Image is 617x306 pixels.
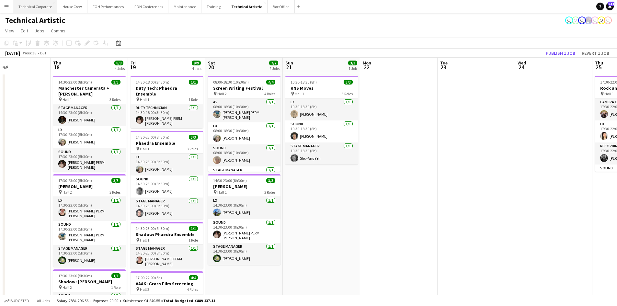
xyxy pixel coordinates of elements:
[579,49,612,57] button: Revert 1 job
[5,50,20,56] div: [DATE]
[52,63,61,71] span: 18
[53,85,126,97] h3: Manchester Camerata + [PERSON_NAME]
[285,142,358,164] app-card-role: Stage Manager1/110:30-18:30 (8h)Shu-Ang Yeh
[129,0,168,13] button: FOH Conferences
[48,27,68,35] a: Comms
[284,63,293,71] span: 21
[131,222,203,269] app-job-card: 14:30-23:00 (8h30m)1/1Shadow: Phaedra Ensemble Hall 11 RoleStage Manager1/114:30-23:00 (8h30m)[PE...
[53,245,126,267] app-card-role: Stage Manager1/117:30-23:00 (5h30m)[PERSON_NAME]
[53,148,126,172] app-card-role: Sound1/117:30-23:00 (5h30m)[PERSON_NAME] PERM [PERSON_NAME]
[140,97,149,102] span: Hall 1
[53,104,126,126] app-card-role: Stage Manager1/114:30-23:00 (8h30m)[PERSON_NAME]
[58,178,92,183] span: 17:30-23:00 (5h30m)
[111,273,120,278] span: 1/1
[201,0,226,13] button: Training
[163,298,215,303] span: Total Budgeted £889 137.11
[136,226,169,231] span: 14:30-23:00 (8h30m)
[131,60,136,66] span: Fri
[285,85,358,91] h3: RNS Moves
[269,61,278,65] span: 7/7
[285,76,358,164] div: 10:30-18:30 (8h)3/3RNS Moves Hall 13 RolesLX1/110:30-18:30 (8h)[PERSON_NAME]Sound1/110:30-18:30 (...
[192,66,202,71] div: 4 Jobs
[517,63,526,71] span: 24
[342,91,353,96] span: 3 Roles
[208,60,215,66] span: Sat
[53,60,61,66] span: Thu
[348,61,357,65] span: 3/3
[140,146,149,151] span: Hall 1
[213,178,247,183] span: 14:30-23:00 (8h30m)
[189,275,198,280] span: 4/4
[109,97,120,102] span: 3 Roles
[63,97,72,102] span: Hall 1
[362,63,371,71] span: 22
[131,85,203,97] h3: Duty Tech: Phaedra Ensemble
[585,17,592,24] app-user-avatar: Zubair PERM Dhalla
[131,104,203,128] app-card-role: Duty Technician1/114:30-18:00 (3h30m)[PERSON_NAME] PERM [PERSON_NAME]
[208,243,280,265] app-card-role: Stage Manager1/114:30-23:00 (8h30m)[PERSON_NAME]
[53,279,126,285] h3: Shadow: [PERSON_NAME]
[115,66,125,71] div: 4 Jobs
[111,178,120,183] span: 3/3
[187,146,198,151] span: 3 Roles
[3,297,30,304] button: Budgeted
[53,76,126,172] app-job-card: 14:30-23:00 (8h30m)3/3Manchester Camerata + [PERSON_NAME] Hall 13 RolesStage Manager1/114:30-23:0...
[40,51,47,55] div: BST
[606,3,614,10] a: 114
[63,190,72,195] span: Hall 2
[543,49,578,57] button: Publish 1 job
[21,51,38,55] span: Week 38
[208,122,280,144] app-card-role: LX1/108:00-18:30 (10h30m)[PERSON_NAME]
[291,80,317,85] span: 10:30-18:30 (8h)
[208,85,280,91] h3: Screen Writing Festival
[578,17,586,24] app-user-avatar: Liveforce Admin
[285,60,293,66] span: Sun
[53,221,126,245] app-card-role: Sound1/117:30-23:00 (5h30m)[PERSON_NAME] PERM [PERSON_NAME]
[208,174,280,265] app-job-card: 14:30-23:00 (8h30m)3/3[PERSON_NAME] Hall 13 RolesLX1/114:30-23:00 (8h30m)[PERSON_NAME]Sound1/114:...
[131,232,203,237] h3: Shadow: Phaedra Ensemble
[594,63,603,71] span: 25
[187,287,198,292] span: 4 Roles
[114,61,123,65] span: 8/8
[57,0,87,13] button: House Crew
[208,98,280,122] app-card-role: AV1/108:00-18:30 (10h30m)[PERSON_NAME] PERM [PERSON_NAME]
[518,60,526,66] span: Wed
[168,0,201,13] button: Maintenance
[10,299,29,303] span: Budgeted
[189,97,198,102] span: 1 Role
[208,144,280,166] app-card-role: Sound1/108:00-18:30 (10h30m)[PERSON_NAME]
[57,298,215,303] div: Salary £884 296.56 + Expenses £0.00 + Subsistence £4 840.55 =
[53,126,126,148] app-card-role: LX1/117:30-23:00 (5h30m)[PERSON_NAME]
[21,28,28,34] span: Edit
[131,153,203,176] app-card-role: LX1/114:30-23:00 (8h30m)[PERSON_NAME]
[285,98,358,120] app-card-role: LX1/110:30-18:30 (8h)[PERSON_NAME]
[213,80,249,85] span: 08:00-18:30 (10h30m)
[131,131,203,220] app-job-card: 14:30-23:00 (8h30m)3/3Phaedra Ensemble Hall 13 RolesLX1/114:30-23:00 (8h30m)[PERSON_NAME]Sound1/1...
[63,285,72,290] span: Hall 2
[189,238,198,243] span: 1 Role
[189,135,198,140] span: 3/3
[53,184,126,189] h3: [PERSON_NAME]
[208,76,280,172] div: 08:00-18:30 (10h30m)4/4Screen Writing Festival Hall 24 RolesAV1/108:00-18:30 (10h30m)[PERSON_NAME...
[595,60,603,66] span: Thu
[565,17,573,24] app-user-avatar: Sally PERM Pochciol
[3,27,17,35] a: View
[111,80,120,85] span: 3/3
[136,275,162,280] span: 17:00-22:00 (5h)
[131,140,203,146] h3: Phaedra Ensemble
[264,190,275,195] span: 3 Roles
[268,0,295,13] button: Box Office
[266,80,275,85] span: 4/4
[131,76,203,128] app-job-card: 14:30-18:00 (3h30m)1/1Duty Tech: Phaedra Ensemble Hall 11 RoleDuty Technician1/114:30-18:00 (3h30...
[53,197,126,221] app-card-role: LX1/117:30-23:00 (5h30m)[PERSON_NAME] PERM [PERSON_NAME]
[136,80,169,85] span: 14:30-18:00 (3h30m)
[53,174,126,267] div: 17:30-23:00 (5h30m)3/3[PERSON_NAME] Hall 23 RolesLX1/117:30-23:00 (5h30m)[PERSON_NAME] PERM [PERS...
[440,60,448,66] span: Tue
[295,91,304,96] span: Hall 1
[264,91,275,96] span: 4 Roles
[87,0,129,13] button: FOH Performances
